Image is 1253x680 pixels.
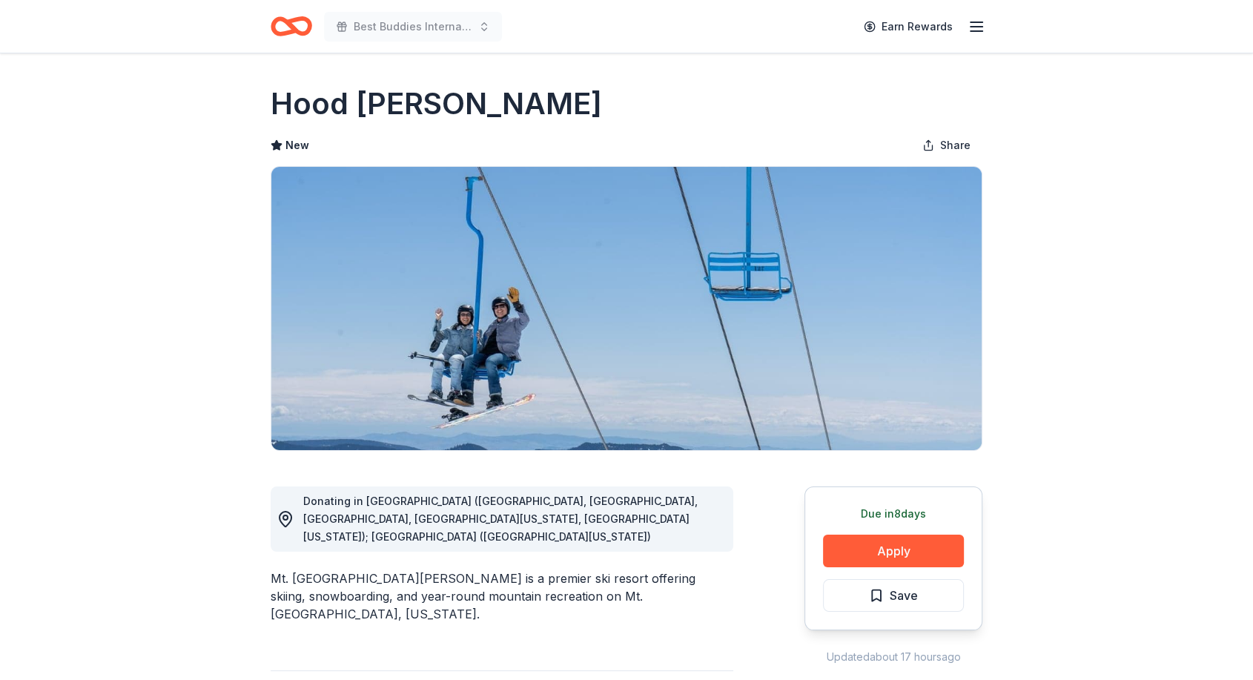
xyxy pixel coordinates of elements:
a: Earn Rewards [855,13,962,40]
button: Save [823,579,964,612]
button: Share [910,131,982,160]
div: Mt. [GEOGRAPHIC_DATA][PERSON_NAME] is a premier ski resort offering skiing, snowboarding, and yea... [271,570,733,623]
div: Due in 8 days [823,505,964,523]
a: Home [271,9,312,44]
span: Save [890,586,918,605]
span: Best Buddies International, [GEOGRAPHIC_DATA], Champion of the Year Gala [354,18,472,36]
span: New [285,136,309,154]
span: Share [940,136,971,154]
div: Updated about 17 hours ago [804,648,982,666]
h1: Hood [PERSON_NAME] [271,83,602,125]
span: Donating in [GEOGRAPHIC_DATA] ([GEOGRAPHIC_DATA], [GEOGRAPHIC_DATA], [GEOGRAPHIC_DATA], [GEOGRAPH... [303,495,698,543]
button: Apply [823,535,964,567]
button: Best Buddies International, [GEOGRAPHIC_DATA], Champion of the Year Gala [324,12,502,42]
img: Image for Hood Meadows [271,167,982,450]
